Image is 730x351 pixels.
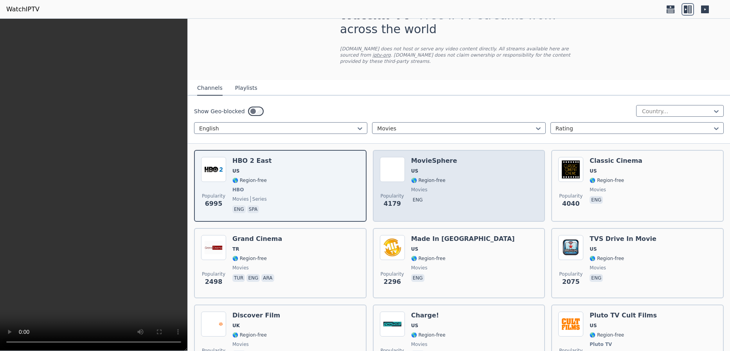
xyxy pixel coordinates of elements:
span: series [250,196,267,202]
span: Popularity [202,193,225,199]
img: MovieSphere [380,157,405,182]
img: Charge! [380,312,405,337]
span: Popularity [559,271,583,277]
span: 🌎 Region-free [411,255,446,262]
img: Grand Cinema [201,235,226,260]
h6: Classic Cinema [590,157,642,165]
span: UK [232,322,240,329]
span: Popularity [381,193,404,199]
img: Pluto TV Cult Films [558,312,583,337]
span: US [411,322,418,329]
p: spa [247,205,259,213]
span: movies [590,187,606,193]
span: 🌎 Region-free [411,177,446,184]
span: 2075 [562,277,580,287]
a: WatchIPTV [6,5,40,14]
a: iptv-org [372,52,391,58]
img: HBO 2 East [201,157,226,182]
span: 4179 [383,199,401,208]
span: movies [411,341,428,347]
span: US [590,168,597,174]
span: Pluto TV [590,341,612,347]
span: movies [411,187,428,193]
span: US [232,168,239,174]
span: 🌎 Region-free [411,332,446,338]
p: ara [261,274,274,282]
button: Channels [197,81,223,96]
span: movies [411,265,428,271]
img: Classic Cinema [558,157,583,182]
span: 🌎 Region-free [232,255,267,262]
span: Popularity [381,271,404,277]
span: 🌎 Region-free [232,177,267,184]
h6: MovieSphere [411,157,457,165]
span: movies [232,265,249,271]
p: eng [246,274,260,282]
p: eng [411,196,424,204]
span: movies [232,196,249,202]
h6: Made In [GEOGRAPHIC_DATA] [411,235,515,243]
img: Discover Film [201,312,226,337]
h6: Grand Cinema [232,235,282,243]
span: US [411,168,418,174]
span: Popularity [559,193,583,199]
span: Popularity [202,271,225,277]
img: Made In Hollywood [380,235,405,260]
h6: Pluto TV Cult Films [590,312,657,319]
span: 🌎 Region-free [232,332,267,338]
h6: TVS Drive In Movie [590,235,656,243]
h6: HBO 2 East [232,157,272,165]
span: 2296 [383,277,401,287]
p: eng [590,196,603,204]
span: 🌎 Region-free [590,255,624,262]
p: [DOMAIN_NAME] does not host or serve any video content directly. All streams available here are s... [340,46,578,64]
h1: - Free IPTV streams from across the world [340,8,578,36]
span: 🌎 Region-free [590,332,624,338]
span: TR [232,246,239,252]
label: Show Geo-blocked [194,107,245,115]
p: eng [232,205,246,213]
img: TVS Drive In Movie [558,235,583,260]
span: 6995 [205,199,223,208]
h6: Charge! [411,312,446,319]
span: movies [590,265,606,271]
span: HBO [232,187,244,193]
span: 2498 [205,277,223,287]
span: US [411,246,418,252]
span: US [590,322,597,329]
p: eng [590,274,603,282]
button: Playlists [235,81,257,96]
p: eng [411,274,424,282]
span: US [590,246,597,252]
span: movies [232,341,249,347]
p: tur [232,274,245,282]
h6: Discover Film [232,312,280,319]
span: 🌎 Region-free [590,177,624,184]
span: 4040 [562,199,580,208]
